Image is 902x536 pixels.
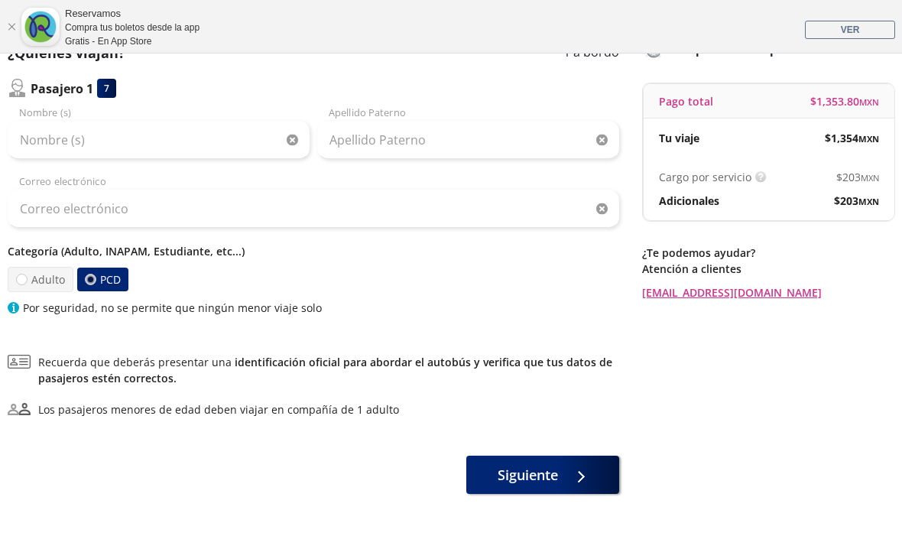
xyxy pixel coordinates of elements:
div: Reservamos [65,6,200,21]
p: Por seguridad, no se permite que ningún menor viaje solo [23,300,322,316]
p: Pago total [659,93,713,109]
span: $ 203 [834,193,879,209]
p: ¿Te podemos ayudar? [642,245,894,261]
span: $ 203 [836,169,879,185]
input: Apellido Paterno [317,121,619,159]
span: $ 1,354 [825,130,879,146]
button: Siguiente [466,456,619,494]
label: Adulto [8,267,73,292]
span: $ 1,353.80 [810,93,879,109]
a: [EMAIL_ADDRESS][DOMAIN_NAME] [642,284,894,300]
small: MXN [858,196,879,207]
div: Gratis - En App Store [65,34,200,48]
small: MXN [858,133,879,145]
label: PCD [77,268,128,291]
span: Siguiente [498,465,558,486]
div: Compra tus boletos desde la app [65,21,200,34]
iframe: Messagebird Livechat Widget [813,447,887,521]
div: Los pasajeros menores de edad deben viajar en compañía de 1 adulto [38,401,399,417]
input: Nombre (s) [8,121,310,159]
p: Tu viaje [659,130,699,146]
input: Correo electrónico [8,190,619,228]
p: Pasajero 1 [31,80,93,98]
p: Categoría (Adulto, INAPAM, Estudiante, etc...) [8,243,619,259]
span: Recuerda que deberás presentar una [38,354,619,386]
p: Atención a clientes [642,261,894,277]
a: VER [805,21,895,39]
div: 7 [97,79,116,98]
a: identificación oficial para abordar el autobús y verifica que tus datos de pasajeros estén correc... [38,355,612,385]
a: Cerrar [7,22,16,31]
small: MXN [861,172,879,184]
span: VER [841,24,860,35]
p: Adicionales [659,193,719,209]
small: MXN [859,96,879,108]
p: Cargo por servicio [659,169,751,185]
